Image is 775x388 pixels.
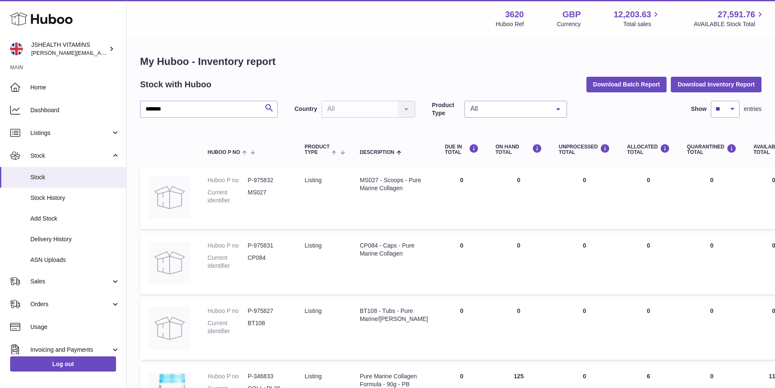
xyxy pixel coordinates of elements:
[437,233,487,294] td: 0
[208,307,248,315] dt: Huboo P no
[248,307,288,315] dd: P-975827
[208,372,248,380] dt: Huboo P no
[557,20,581,28] div: Currency
[30,129,111,137] span: Listings
[305,144,329,155] span: Product Type
[208,150,240,155] span: Huboo P no
[551,233,619,294] td: 0
[586,77,667,92] button: Download Batch Report
[140,79,211,90] h2: Stock with Huboo
[710,307,713,314] span: 0
[744,105,761,113] span: entries
[30,323,120,331] span: Usage
[496,144,542,155] div: ON HAND Total
[627,144,670,155] div: ALLOCATED Total
[294,105,317,113] label: Country
[360,307,428,323] div: BT108 - Tubs - Pure Marine/[PERSON_NAME]
[30,346,111,354] span: Invoicing and Payments
[437,168,487,229] td: 0
[687,144,737,155] div: QUARANTINED Total
[30,173,120,181] span: Stock
[487,233,551,294] td: 0
[694,20,765,28] span: AVAILABLE Stock Total
[305,373,321,380] span: listing
[30,194,120,202] span: Stock History
[248,242,288,250] dd: P-975831
[10,356,116,372] a: Log out
[208,176,248,184] dt: Huboo P no
[248,189,288,205] dd: MS027
[248,319,288,335] dd: BT108
[551,168,619,229] td: 0
[710,177,713,183] span: 0
[31,49,169,56] span: [PERSON_NAME][EMAIL_ADDRESS][DOMAIN_NAME]
[613,9,661,28] a: 12,203.63 Total sales
[208,189,248,205] dt: Current identifier
[360,242,428,258] div: CP084 - Caps - Pure Marine Collagen
[149,242,191,284] img: product image
[30,300,111,308] span: Orders
[613,9,651,20] span: 12,203.63
[718,9,755,20] span: 27,591.76
[562,9,581,20] strong: GBP
[445,144,479,155] div: DUE IN TOTAL
[305,242,321,249] span: listing
[208,242,248,250] dt: Huboo P no
[30,278,111,286] span: Sales
[623,20,661,28] span: Total sales
[487,299,551,360] td: 0
[30,84,120,92] span: Home
[10,43,23,55] img: francesca@jshealthvitamins.com
[432,101,460,117] label: Product Type
[360,176,428,192] div: MS027 - Scoops - Pure Marine Collagen
[551,299,619,360] td: 0
[360,150,394,155] span: Description
[694,9,765,28] a: 27,591.76 AVAILABLE Stock Total
[208,319,248,335] dt: Current identifier
[496,20,524,28] div: Huboo Ref
[248,254,288,270] dd: CP084
[248,176,288,184] dd: P-975832
[618,168,678,229] td: 0
[559,144,610,155] div: UNPROCESSED Total
[30,256,120,264] span: ASN Uploads
[305,177,321,183] span: listing
[30,106,120,114] span: Dashboard
[248,372,288,380] dd: P-346833
[208,254,248,270] dt: Current identifier
[30,235,120,243] span: Delivery History
[30,152,111,160] span: Stock
[710,242,713,249] span: 0
[505,9,524,20] strong: 3620
[140,55,761,68] h1: My Huboo - Inventory report
[305,307,321,314] span: listing
[437,299,487,360] td: 0
[30,215,120,223] span: Add Stock
[31,41,107,57] div: JSHEALTH VITAMINS
[618,233,678,294] td: 0
[671,77,761,92] button: Download Inventory Report
[710,373,713,380] span: 0
[149,176,191,218] img: product image
[487,168,551,229] td: 0
[618,299,678,360] td: 0
[149,307,191,349] img: product image
[691,105,707,113] label: Show
[468,105,550,113] span: All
